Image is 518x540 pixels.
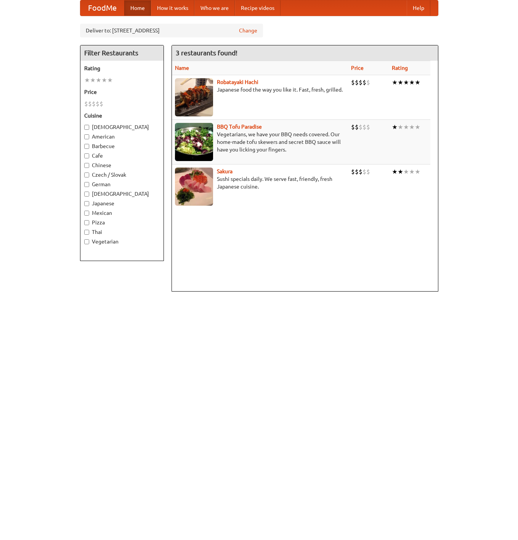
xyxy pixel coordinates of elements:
[84,142,160,150] label: Barbecue
[392,65,408,71] a: Rating
[84,219,160,226] label: Pizza
[96,76,101,84] li: ★
[84,209,160,217] label: Mexican
[84,88,160,96] h5: Price
[96,100,99,108] li: $
[415,168,420,176] li: ★
[84,192,89,197] input: [DEMOGRAPHIC_DATA]
[362,78,366,87] li: $
[415,123,420,131] li: ★
[175,175,345,190] p: Sushi specials daily. We serve fast, friendly, fresh Japanese cuisine.
[175,131,345,153] p: Vegetarians, we have your BBQ needs covered. Our home-made tofu skewers and secret BBQ sauce will...
[84,76,90,84] li: ★
[366,123,370,131] li: $
[88,100,92,108] li: $
[351,123,355,131] li: $
[398,78,403,87] li: ★
[409,123,415,131] li: ★
[84,230,89,235] input: Thai
[92,100,96,108] li: $
[84,161,160,169] label: Chinese
[84,239,89,244] input: Vegetarian
[84,211,89,216] input: Mexican
[403,78,409,87] li: ★
[355,78,359,87] li: $
[84,181,160,188] label: German
[84,163,89,168] input: Chinese
[351,168,355,176] li: $
[84,64,160,72] h5: Rating
[409,168,415,176] li: ★
[84,182,89,187] input: German
[217,168,233,174] a: Sakura
[84,220,89,225] input: Pizza
[403,168,409,176] li: ★
[90,76,96,84] li: ★
[84,144,89,149] input: Barbecue
[359,168,362,176] li: $
[101,76,107,84] li: ★
[107,76,113,84] li: ★
[392,123,398,131] li: ★
[407,0,430,16] a: Help
[175,86,345,93] p: Japanese food the way you like it. Fast, fresh, grilled.
[84,133,160,140] label: American
[351,78,355,87] li: $
[84,100,88,108] li: $
[99,100,103,108] li: $
[366,168,370,176] li: $
[80,45,164,61] h4: Filter Restaurants
[84,190,160,198] label: [DEMOGRAPHIC_DATA]
[359,78,362,87] li: $
[84,112,160,119] h5: Cuisine
[392,168,398,176] li: ★
[217,124,262,130] a: BBQ Tofu Paradise
[176,49,237,56] ng-pluralize: 3 restaurants found!
[362,123,366,131] li: $
[175,168,213,206] img: sakura.jpg
[84,238,160,245] label: Vegetarian
[84,152,160,160] label: Cafe
[84,153,89,158] input: Cafe
[84,172,89,177] input: Czech / Slovak
[398,123,403,131] li: ★
[355,168,359,176] li: $
[151,0,194,16] a: How it works
[235,0,281,16] a: Recipe videos
[409,78,415,87] li: ★
[84,228,160,236] label: Thai
[175,65,189,71] a: Name
[194,0,235,16] a: Who we are
[84,171,160,179] label: Czech / Slovak
[403,123,409,131] li: ★
[80,24,263,37] div: Deliver to: [STREET_ADDRESS]
[124,0,151,16] a: Home
[80,0,124,16] a: FoodMe
[355,123,359,131] li: $
[362,168,366,176] li: $
[366,78,370,87] li: $
[175,123,213,161] img: tofuparadise.jpg
[84,200,160,207] label: Japanese
[84,134,89,139] input: American
[84,125,89,130] input: [DEMOGRAPHIC_DATA]
[398,168,403,176] li: ★
[351,65,364,71] a: Price
[239,27,257,34] a: Change
[217,79,258,85] a: Robatayaki Hachi
[175,78,213,116] img: robatayaki.jpg
[392,78,398,87] li: ★
[415,78,420,87] li: ★
[84,123,160,131] label: [DEMOGRAPHIC_DATA]
[84,201,89,206] input: Japanese
[359,123,362,131] li: $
